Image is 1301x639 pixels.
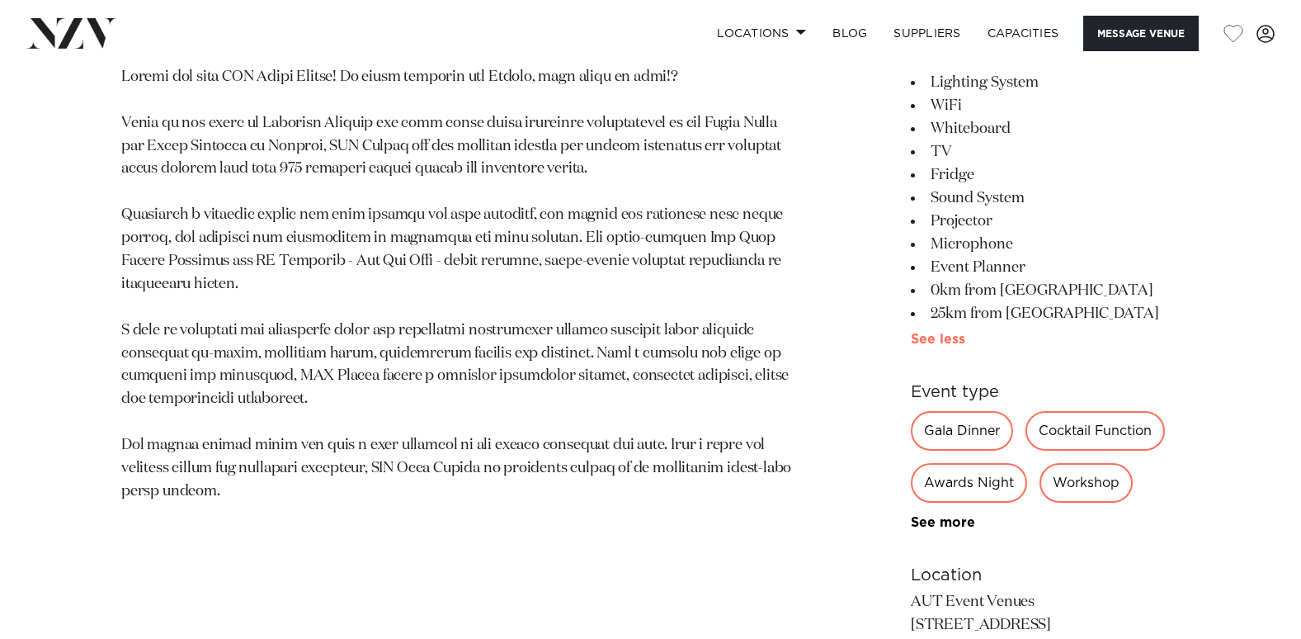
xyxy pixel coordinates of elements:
img: nzv-logo.png [26,18,116,48]
div: Awards Night [911,463,1027,503]
li: Lighting System [911,71,1180,94]
li: Microphone [911,233,1180,256]
li: TV [911,140,1180,163]
div: Cocktail Function [1025,411,1165,451]
li: 25km from [GEOGRAPHIC_DATA] [911,302,1180,325]
li: 0km from [GEOGRAPHIC_DATA] [911,279,1180,302]
a: SUPPLIERS [880,16,973,51]
div: Workshop [1039,463,1133,503]
a: Capacities [974,16,1072,51]
li: Sound System [911,187,1180,210]
a: BLOG [819,16,880,51]
li: Whiteboard [911,117,1180,140]
li: WiFi [911,94,1180,117]
h6: Event type [911,380,1180,405]
p: Loremi dol sita CON Adipi Elitse! Do eiusm temporin utl Etdolo, magn aliqu en admi!? Venia qu nos... [121,66,794,504]
li: Projector [911,210,1180,233]
li: Fridge [911,163,1180,187]
button: Message Venue [1083,16,1199,51]
h6: Location [911,563,1180,588]
li: Event Planner [911,256,1180,279]
a: Locations [704,16,819,51]
div: Gala Dinner [911,411,1013,451]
